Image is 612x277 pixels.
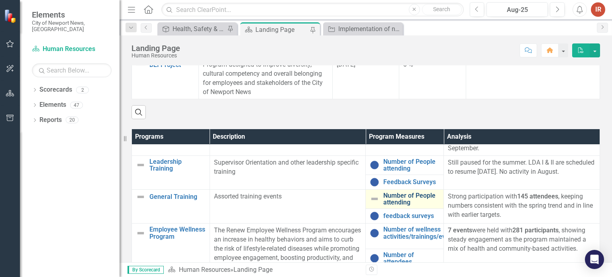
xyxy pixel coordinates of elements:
img: Not Defined [136,160,145,170]
input: Search ClearPoint... [161,3,463,17]
img: No Information [370,211,379,221]
td: Double-Click to Edit Right Click for Context Menu [366,175,444,189]
td: Double-Click to Edit [444,224,600,274]
img: Not Defined [136,192,145,202]
div: Landing Page [255,25,308,35]
td: Double-Click to Edit Right Click for Context Menu [366,249,444,274]
div: 20 [66,117,78,124]
p: Strong participation with , keeping numbers consistent with the spring trend and in line with ear... [448,192,596,220]
a: Feedback Surveys [383,179,439,186]
button: Aug-25 [486,2,548,17]
span: Elements [32,10,112,20]
td: Double-Click to Edit [399,58,466,99]
td: Double-Click to Edit [444,189,600,223]
p: were held with , showing steady engagement as the program maintained a mix of health and communit... [448,226,596,253]
div: Landing Page [233,266,273,273]
a: Number of wellness activities/trainings/events [383,226,458,240]
strong: 145 attendees [517,193,558,200]
div: Implementation of new Applicant Tracking System [338,24,401,34]
div: Landing Page [131,44,180,53]
button: IR [591,2,605,17]
p: Program designed to improve diversity, cultural competency and overall belonging for employees an... [203,60,328,96]
span: Supervisor Orientation and other leadership specific training [214,159,359,175]
a: Number of People attending [383,158,439,172]
img: No Information [370,253,379,263]
td: Double-Click to Edit Right Click for Context Menu [132,224,210,274]
div: Open Intercom Messenger [585,250,604,269]
td: Double-Click to Edit Right Click for Context Menu [132,189,210,223]
img: No Information [370,160,379,170]
td: Double-Click to Edit [466,58,600,99]
img: Not Defined [370,194,379,204]
img: Not Defined [136,228,145,238]
img: ClearPoint Strategy [4,9,18,23]
a: Number of attendees [383,251,439,265]
a: feedback surveys [383,212,439,220]
a: DEI Project [149,61,194,69]
div: 2 [76,86,89,93]
strong: 281 participants [512,226,559,234]
td: Double-Click to Edit [444,155,600,189]
button: Search [422,4,462,15]
span: The Renew Employee Wellness Program encourages an increase in healthy behaviors and aims to curb ... [214,226,361,270]
a: Leadership Training [149,158,206,172]
a: Scorecards [39,85,72,94]
td: Double-Click to Edit Right Click for Context Menu [366,155,444,175]
td: Double-Click to Edit Right Click for Context Menu [366,224,444,249]
a: General Training [149,193,206,200]
img: No Information [370,177,379,187]
a: Implementation of new Applicant Tracking System [325,24,401,34]
div: » [168,265,360,275]
a: Human Resources [32,45,112,54]
span: By Scorecard [127,266,164,274]
td: Double-Click to Edit Right Click for Context Menu [366,189,444,208]
a: Reports [39,116,62,125]
strong: 7 events [448,226,472,234]
div: Health, Safety & Well-Being [173,24,225,34]
a: Number of People attending [383,192,439,206]
span: Assorted training events [214,193,282,200]
td: Double-Click to Edit Right Click for Context Menu [132,58,199,99]
img: No Information [370,228,379,238]
td: Double-Click to Edit Right Click for Context Menu [132,155,210,189]
div: Aug-25 [489,5,545,15]
a: Employee Wellness Program [149,226,206,240]
div: 47 [70,102,83,108]
td: Double-Click to Edit Right Click for Context Menu [366,209,444,224]
a: Elements [39,100,66,110]
p: Still paused for the summer. LDA I & II are scheduled to resume [DATE]. No activity in August. [448,158,596,177]
small: City of Newport News, [GEOGRAPHIC_DATA] [32,20,112,33]
span: Search [433,6,450,12]
div: Human Resources [131,53,180,59]
input: Search Below... [32,63,112,77]
a: Health, Safety & Well-Being [159,24,225,34]
a: Human Resources [179,266,230,273]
